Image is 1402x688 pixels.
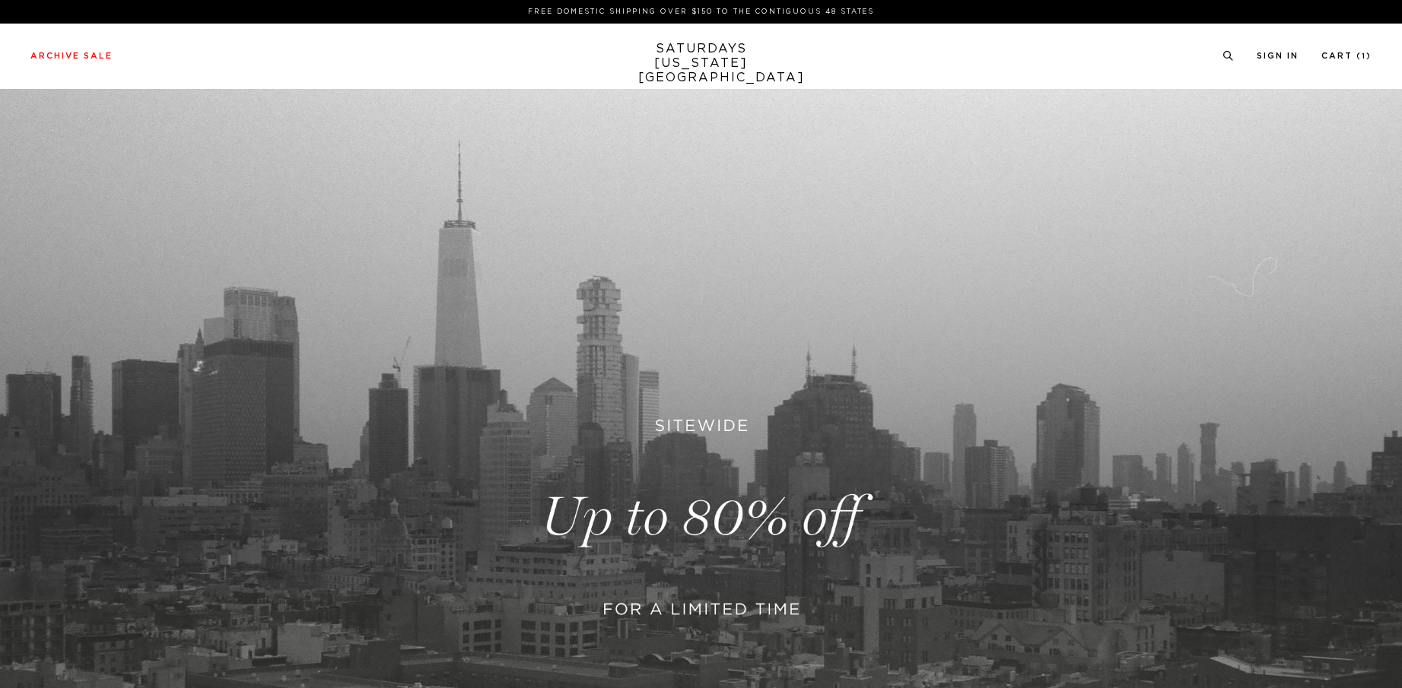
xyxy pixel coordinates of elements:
[37,6,1365,17] p: FREE DOMESTIC SHIPPING OVER $150 TO THE CONTIGUOUS 48 STATES
[1362,53,1366,60] small: 1
[638,42,764,85] a: SATURDAYS[US_STATE][GEOGRAPHIC_DATA]
[1257,52,1299,60] a: Sign In
[1321,52,1372,60] a: Cart (1)
[30,52,113,60] a: Archive Sale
